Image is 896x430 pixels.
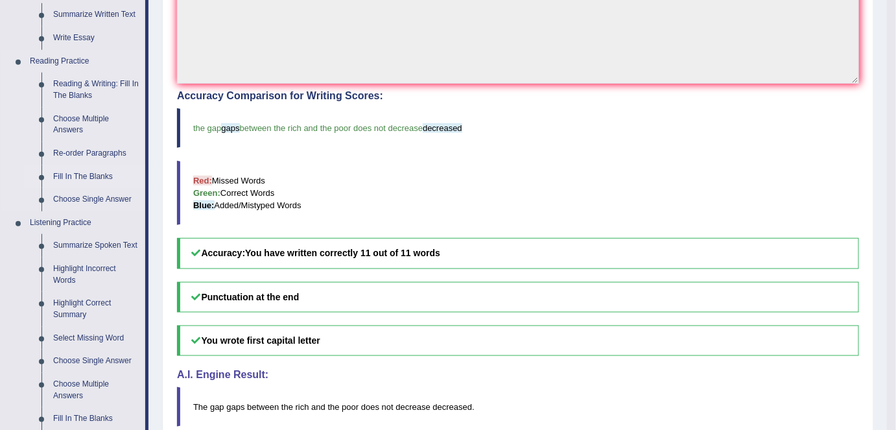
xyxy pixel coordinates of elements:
span: the [328,402,340,412]
span: The [193,402,207,412]
a: Summarize Written Text [47,3,145,27]
h5: Accuracy: [177,238,859,269]
b: You have written correctly 11 out of 11 words [245,248,440,258]
span: decreased [423,123,462,133]
a: Reading & Writing: Fill In The Blanks [47,73,145,107]
h5: You wrote first capital letter [177,326,859,356]
a: Choose Single Answer [47,188,145,211]
span: the gap [193,123,221,133]
a: Choose Multiple Answers [47,108,145,142]
h4: A.I. Engine Result: [177,369,859,381]
span: gap [210,402,224,412]
a: Choose Multiple Answers [47,373,145,407]
span: poor [342,402,359,412]
a: Listening Practice [24,211,145,235]
a: Summarize Spoken Text [47,234,145,257]
span: decreased [433,402,473,412]
span: rich [296,402,309,412]
span: decrease [395,402,430,412]
h5: Punctuation at the end [177,282,859,313]
span: not [382,402,394,412]
a: Reading Practice [24,50,145,73]
span: the [281,402,293,412]
a: Highlight Correct Summary [47,292,145,326]
a: Highlight Incorrect Words [47,257,145,292]
blockquote: Missed Words Correct Words Added/Mistyped Words [177,161,859,225]
a: Choose Single Answer [47,350,145,373]
h4: Accuracy Comparison for Writing Scores: [177,90,859,102]
span: does [361,402,379,412]
span: gaps [226,402,244,412]
a: Fill In The Blanks [47,165,145,189]
span: between [247,402,279,412]
a: Re-order Paragraphs [47,142,145,165]
span: and [311,402,325,412]
a: Write Essay [47,27,145,50]
b: Red: [193,176,212,185]
blockquote: . [177,387,859,427]
b: Green: [193,188,220,198]
b: Blue: [193,200,215,210]
span: gaps [221,123,239,133]
a: Select Missing Word [47,327,145,350]
span: between the rich and the poor does not decrease [240,123,423,133]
